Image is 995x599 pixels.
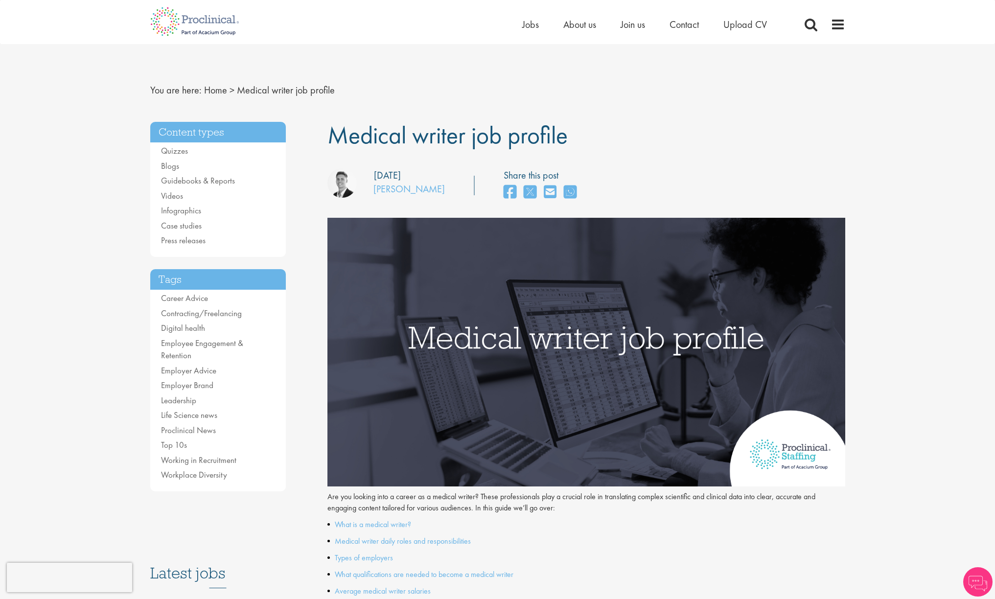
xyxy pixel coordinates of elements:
a: Top 10s [161,439,187,450]
span: Medical writer job profile [327,119,568,151]
img: George Watson [327,168,357,198]
a: Blogs [161,161,179,171]
a: Working in Recruitment [161,455,236,465]
a: Career Advice [161,293,208,303]
a: About us [563,18,596,31]
a: Employer Advice [161,365,216,376]
a: Upload CV [723,18,767,31]
a: Infographics [161,205,201,216]
a: Leadership [161,395,196,406]
a: share on facebook [504,182,516,203]
p: Are you looking into a career as a medical writer? These professionals play a crucial role in tra... [327,491,845,514]
span: You are here: [150,84,202,96]
a: Contracting/Freelancing [161,308,242,319]
a: Life Science news [161,410,217,420]
a: Employee Engagement & Retention [161,338,243,361]
a: Join us [621,18,645,31]
h3: Tags [150,269,286,290]
span: > [230,84,234,96]
a: Guidebooks & Reports [161,175,235,186]
a: What qualifications are needed to become a medical writer [335,569,513,579]
a: Quizzes [161,145,188,156]
a: Types of employers [335,553,393,563]
a: Contact [670,18,699,31]
a: [PERSON_NAME] [373,183,445,195]
a: Employer Brand [161,380,213,391]
h3: Latest jobs [150,540,286,588]
a: breadcrumb link [204,84,227,96]
h3: Content types [150,122,286,143]
span: Medical writer job profile [237,84,335,96]
a: share on email [544,182,556,203]
a: Press releases [161,235,206,246]
label: Share this post [504,168,581,183]
a: What is a medical writer? [335,519,411,530]
iframe: reCAPTCHA [7,563,132,592]
a: Average medical writer salaries [335,586,431,596]
img: Chatbot [963,567,993,597]
a: Videos [161,190,183,201]
a: Case studies [161,220,202,231]
a: Digital health [161,323,205,333]
a: share on twitter [524,182,536,203]
a: Workplace Diversity [161,469,227,480]
a: Jobs [522,18,539,31]
a: Proclinical News [161,425,216,436]
a: Medical writer daily roles and responsibilities [335,536,471,546]
div: [DATE] [374,168,401,183]
a: share on whats app [564,182,577,203]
